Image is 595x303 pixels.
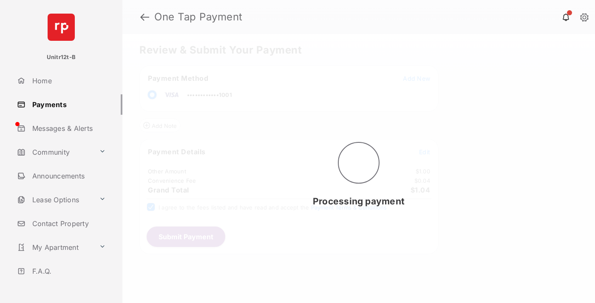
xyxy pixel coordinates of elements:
[14,237,96,258] a: My Apartment
[47,53,76,62] p: Unitr12t-B
[14,94,122,115] a: Payments
[14,71,122,91] a: Home
[14,166,122,186] a: Announcements
[313,196,405,207] span: Processing payment
[154,12,243,22] strong: One Tap Payment
[14,118,122,139] a: Messages & Alerts
[14,261,122,281] a: F.A.Q.
[14,190,96,210] a: Lease Options
[14,142,96,162] a: Community
[48,14,75,41] img: svg+xml;base64,PHN2ZyB4bWxucz0iaHR0cDovL3d3dy53My5vcmcvMjAwMC9zdmciIHdpZHRoPSI2NCIgaGVpZ2h0PSI2NC...
[14,213,122,234] a: Contact Property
